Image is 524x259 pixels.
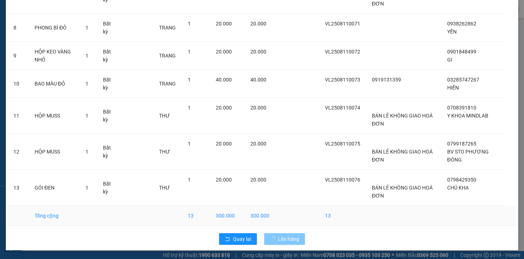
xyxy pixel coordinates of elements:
[278,235,299,243] span: Lên hàng
[250,141,266,147] span: 20.000
[447,21,476,27] span: 0938262862
[47,7,65,15] span: Nhận:
[159,149,170,155] span: THƯ
[86,149,88,155] span: 1
[216,141,232,147] span: 20.000
[188,49,191,55] span: 1
[325,49,360,55] span: VL2508110072
[188,21,191,27] span: 1
[372,185,433,199] span: BÁN LẺ KHÔNG GIAO HOÁ ĐƠN
[250,77,266,83] span: 40.000
[233,235,251,243] span: Quay lại
[29,70,80,98] td: BAO MÀU ĐỎ
[250,49,266,55] span: 20.000
[325,177,360,183] span: VL2508110076
[447,177,476,183] span: 0798429350
[447,49,476,55] span: 0901848499
[47,24,106,32] div: [PERSON_NAME]
[188,105,191,111] span: 1
[159,25,176,31] span: TRANG
[159,185,170,191] span: THƯ
[29,170,80,206] td: GÓI ĐEN
[29,98,80,134] td: HỘP MUSS
[447,57,452,63] span: GI
[447,113,488,119] span: Y KHOA MINDLAB
[325,21,360,27] span: VL2508110071
[97,42,122,70] td: Bất kỳ
[8,98,29,134] td: 11
[372,149,433,163] span: BÁN LẺ KHÔNG GIAO HOÁ ĐƠN
[216,105,232,111] span: 20.000
[188,177,191,183] span: 1
[325,77,360,83] span: VL2508110073
[97,170,122,206] td: Bất kỳ
[8,42,29,70] td: 9
[264,233,305,245] button: Lên hàng
[447,141,476,147] span: 0799187265
[6,7,17,15] span: Gửi:
[29,42,80,70] td: HỘP KEO VÀNG NHỎ
[29,206,80,226] td: Tổng cộng
[86,185,88,191] span: 1
[86,81,88,87] span: 1
[159,113,170,119] span: THƯ
[216,77,232,83] span: 40.000
[188,77,191,83] span: 1
[86,113,88,119] span: 1
[447,77,479,83] span: 03285747267
[8,134,29,170] td: 12
[188,141,191,147] span: 1
[447,185,469,191] span: CHÚ KHA
[86,25,88,31] span: 1
[225,236,230,242] span: rollback
[270,236,278,242] span: loading
[8,14,29,42] td: 8
[447,29,457,35] span: YẾN
[182,206,210,226] td: 13
[325,141,360,147] span: VL2508110075
[8,70,29,98] td: 10
[97,70,122,98] td: Bất kỳ
[325,105,360,111] span: VL2508110074
[47,6,106,24] div: TP. [PERSON_NAME]
[250,21,266,27] span: 20.000
[6,6,42,24] div: Vĩnh Long
[97,14,122,42] td: Bất kỳ
[250,177,266,183] span: 20.000
[245,206,275,226] td: 300.000
[216,21,232,27] span: 20.000
[86,53,88,59] span: 1
[97,98,122,134] td: Bất kỳ
[159,81,176,87] span: TRANG
[216,177,232,183] span: 20.000
[447,149,489,163] span: BV STO PHƯƠNG ĐÔNG
[29,14,80,42] td: PHONG BÌ ĐỎ
[29,134,80,170] td: HỘP MUSS
[216,49,232,55] span: 20.000
[8,170,29,206] td: 13
[97,134,122,170] td: Bất kỳ
[447,85,459,91] span: HIỀN
[447,105,476,111] span: 0708391810
[219,233,257,245] button: rollbackQuay lại
[210,206,245,226] td: 300.000
[250,105,266,111] span: 20.000
[159,53,176,59] span: TRANG
[372,77,401,83] span: 0919131359
[47,32,106,43] div: 0908998209
[319,206,366,226] td: 13
[372,113,433,127] span: BÁN LẺ KHÔNG GIAO HOÁ ĐƠN
[6,24,42,59] div: BÁN LẺ KHÔNG GIAO HOÁ ĐƠN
